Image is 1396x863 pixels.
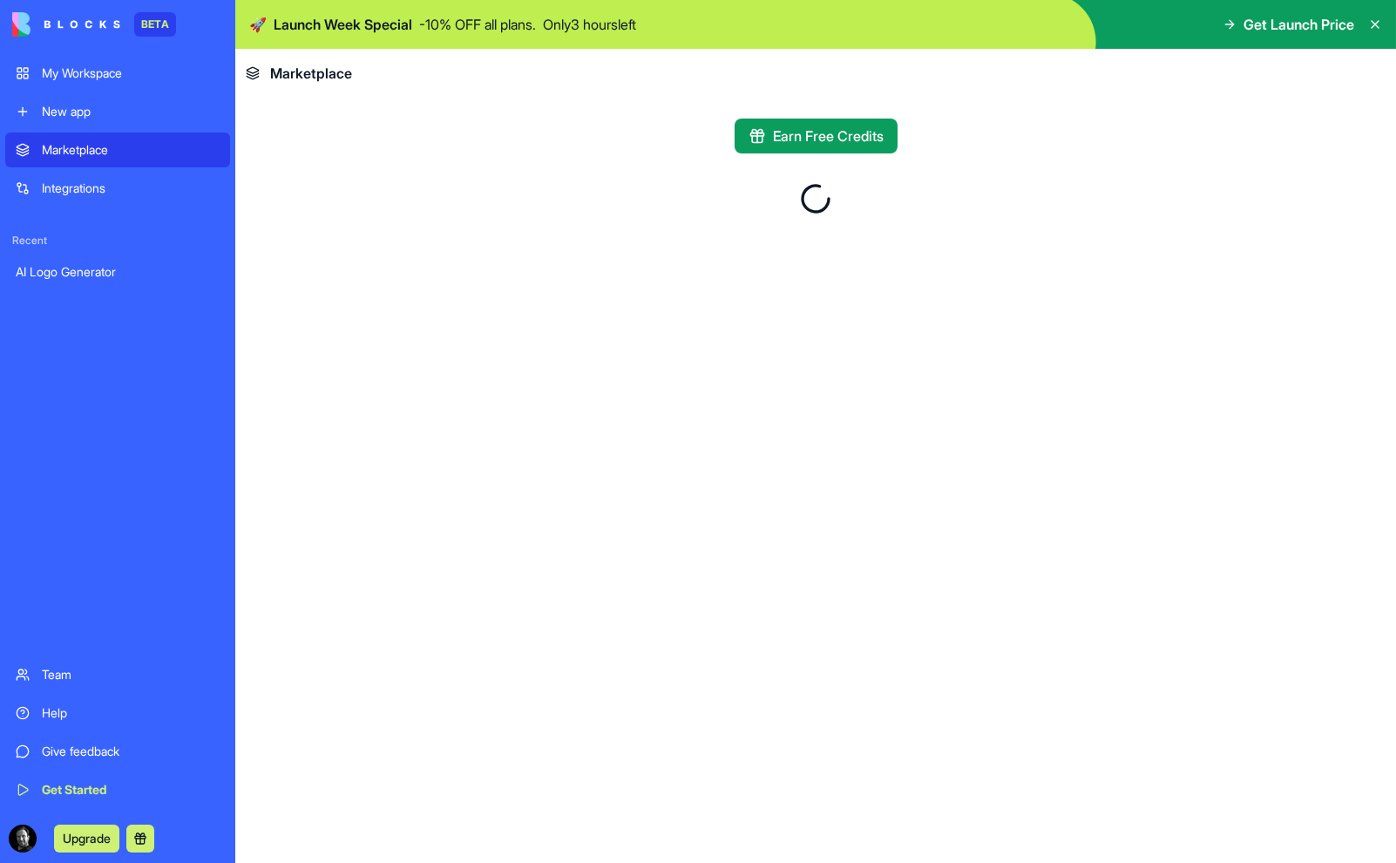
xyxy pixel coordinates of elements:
[42,141,220,159] div: Marketplace
[5,772,230,807] a: Get Started
[42,743,220,760] div: Give feedback
[9,825,37,853] img: ACg8ocKYyV83JywiZ2fecvGw5sk5jAanmd7bPCXOtMDIYlZldPltz7dj=s96-c
[42,781,220,798] div: Get Started
[5,94,230,129] a: New app
[1244,14,1354,35] span: Get Launch Price
[249,14,267,35] span: 🚀
[274,14,412,35] span: Launch Week Special
[54,829,119,846] a: Upgrade
[42,65,220,82] div: My Workspace
[773,126,884,146] span: Earn Free Credits
[42,666,220,683] div: Team
[16,263,220,281] div: AI Logo Generator
[270,63,352,84] span: Marketplace
[5,56,230,91] a: My Workspace
[42,103,220,120] div: New app
[5,696,230,730] a: Help
[134,12,176,37] div: BETA
[5,255,230,289] a: AI Logo Generator
[42,180,220,197] div: Integrations
[42,704,220,722] div: Help
[735,119,898,153] button: Earn Free Credits
[5,657,230,692] a: Team
[419,14,536,35] p: - 10 % OFF all plans.
[12,12,120,37] img: logo
[12,12,176,37] a: BETA
[54,825,119,853] button: Upgrade
[5,234,230,248] span: Recent
[5,133,230,167] a: Marketplace
[5,734,230,769] a: Give feedback
[543,14,636,35] p: Only 3 hours left
[5,171,230,206] a: Integrations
